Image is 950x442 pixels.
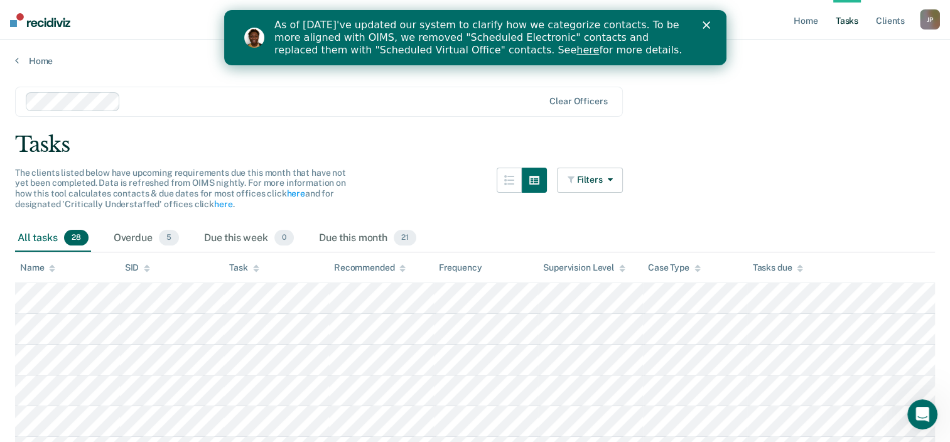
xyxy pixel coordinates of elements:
span: 28 [64,230,89,246]
iframe: Intercom live chat [907,399,937,429]
div: Overdue5 [111,225,181,252]
div: Case Type [648,262,701,273]
div: J P [920,9,940,30]
div: Tasks due [752,262,803,273]
button: Filters [557,168,623,193]
div: Recommended [334,262,406,273]
div: All tasks28 [15,225,91,252]
div: Due this week0 [202,225,296,252]
a: here [214,199,232,209]
div: SID [125,262,151,273]
a: Home [15,55,935,67]
button: JP [920,9,940,30]
span: 0 [274,230,294,246]
div: Supervision Level [543,262,625,273]
img: Recidiviz [10,13,70,27]
div: Name [20,262,55,273]
div: Due this month21 [316,225,419,252]
div: Close [478,11,491,19]
div: Task [229,262,259,273]
span: The clients listed below have upcoming requirements due this month that have not yet been complet... [15,168,346,209]
div: Tasks [15,132,935,158]
span: 5 [159,230,179,246]
span: 21 [394,230,416,246]
a: here [286,188,305,198]
a: here [352,34,375,46]
div: Frequency [439,262,482,273]
iframe: Intercom live chat banner [224,10,726,65]
div: Clear officers [549,96,607,107]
